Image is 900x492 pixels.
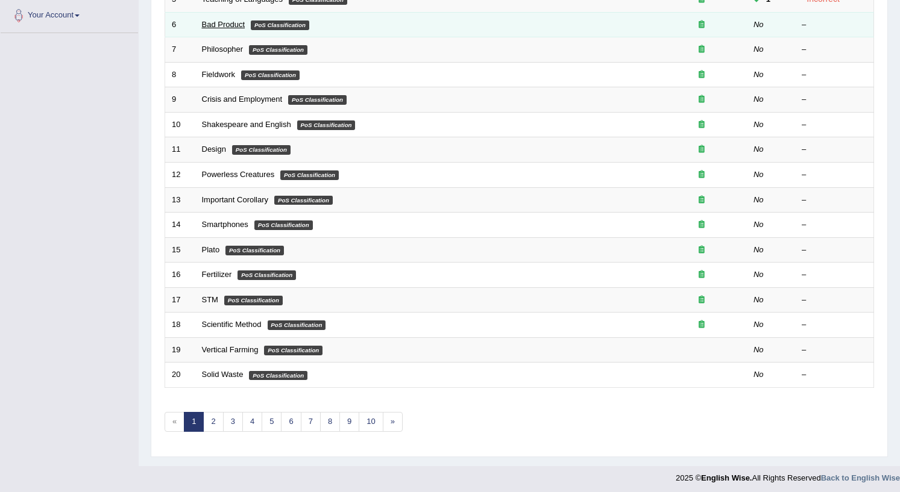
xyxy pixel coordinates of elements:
a: » [383,412,403,432]
div: Exam occurring question [663,94,740,105]
div: – [802,94,867,105]
td: 9 [165,87,195,113]
div: – [802,369,867,381]
div: Exam occurring question [663,44,740,55]
div: – [802,344,867,356]
div: Exam occurring question [663,119,740,131]
a: 9 [339,412,359,432]
a: Crisis and Employment [202,95,283,104]
em: PoS Classification [280,170,339,180]
div: – [802,294,867,306]
div: 2025 © All Rights Reserved [676,466,900,484]
a: 4 [242,412,262,432]
td: 11 [165,137,195,163]
div: – [802,69,867,81]
em: No [754,245,764,254]
em: No [754,220,764,229]
td: 18 [165,313,195,338]
td: 8 [165,62,195,87]
em: No [754,95,764,104]
div: Exam occurring question [663,19,740,31]
em: PoS Classification [268,320,326,330]
a: Smartphones [202,220,248,229]
td: 13 [165,187,195,213]
em: No [754,295,764,304]
em: No [754,145,764,154]
div: Exam occurring question [663,69,740,81]
a: Design [202,145,226,154]
td: 6 [165,12,195,37]
div: – [802,244,867,256]
em: PoS Classification [225,246,284,255]
em: PoS Classification [264,346,323,355]
div: Exam occurring question [663,195,740,206]
div: – [802,144,867,155]
em: No [754,270,764,279]
a: 2 [203,412,223,432]
em: PoS Classification [297,120,356,130]
a: Shakespeare and English [202,120,291,129]
em: No [754,20,764,29]
div: Exam occurring question [663,269,740,281]
a: Solid Waste [202,370,244,379]
div: Exam occurring question [663,319,740,331]
em: PoS Classification [288,95,347,105]
div: – [802,195,867,206]
em: No [754,45,764,54]
td: 15 [165,237,195,263]
em: PoS Classification [249,45,307,55]
a: Fertilizer [202,270,232,279]
td: 12 [165,162,195,187]
strong: English Wise. [701,473,752,482]
em: No [754,70,764,79]
div: – [802,219,867,231]
span: « [165,412,184,432]
a: Vertical Farming [202,345,259,354]
em: PoS Classification [232,145,291,155]
a: 10 [359,412,383,432]
div: – [802,119,867,131]
div: – [802,169,867,181]
td: 17 [165,287,195,313]
a: 7 [301,412,321,432]
em: No [754,345,764,354]
div: – [802,269,867,281]
td: 14 [165,213,195,238]
div: Exam occurring question [663,144,740,155]
a: Back to English Wise [821,473,900,482]
em: PoS Classification [249,371,307,381]
div: Exam occurring question [663,294,740,306]
em: PoS Classification [274,196,333,205]
td: 16 [165,263,195,288]
a: 8 [320,412,340,432]
td: 7 [165,37,195,63]
div: – [802,319,867,331]
div: – [802,44,867,55]
a: Bad Product [202,20,245,29]
em: No [754,370,764,379]
a: 3 [223,412,243,432]
div: Exam occurring question [663,219,740,231]
a: STM [202,295,218,304]
em: No [754,120,764,129]
td: 19 [165,337,195,363]
a: 6 [281,412,301,432]
a: Powerless Creatures [202,170,275,179]
a: Important Corollary [202,195,269,204]
em: PoS Classification [251,20,309,30]
em: No [754,170,764,179]
a: 1 [184,412,204,432]
a: Fieldwork [202,70,236,79]
div: – [802,19,867,31]
em: No [754,320,764,329]
a: Scientific Method [202,320,262,329]
div: Exam occurring question [663,244,740,256]
em: PoS Classification [224,296,283,305]
em: PoS Classification [238,270,296,280]
a: Plato [202,245,220,254]
em: PoS Classification [254,220,313,230]
td: 10 [165,112,195,137]
a: Philosopher [202,45,244,54]
div: Exam occurring question [663,169,740,181]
